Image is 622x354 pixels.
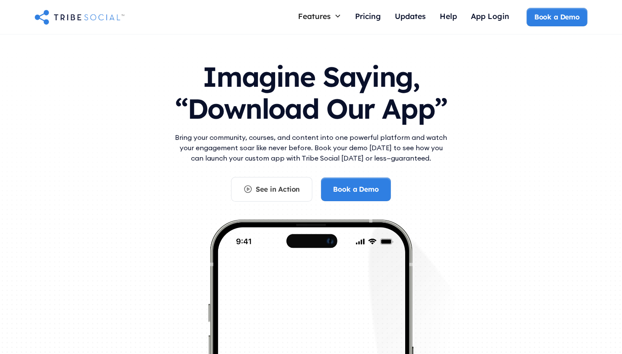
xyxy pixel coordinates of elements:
[298,11,331,21] div: Features
[256,184,300,194] div: See in Action
[291,8,348,24] div: Features
[231,177,312,201] a: See in Action
[35,8,124,25] a: home
[433,8,464,26] a: Help
[440,11,457,21] div: Help
[464,8,516,26] a: App Login
[527,8,587,26] a: Book a Demo
[388,8,433,26] a: Updates
[173,52,449,129] h1: Imagine Saying, “Download Our App”
[471,11,509,21] div: App Login
[355,11,381,21] div: Pricing
[321,177,390,201] a: Book a Demo
[395,11,426,21] div: Updates
[173,132,449,163] p: Bring your community, courses, and content into one powerful platform and watch your engagement s...
[348,8,388,26] a: Pricing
